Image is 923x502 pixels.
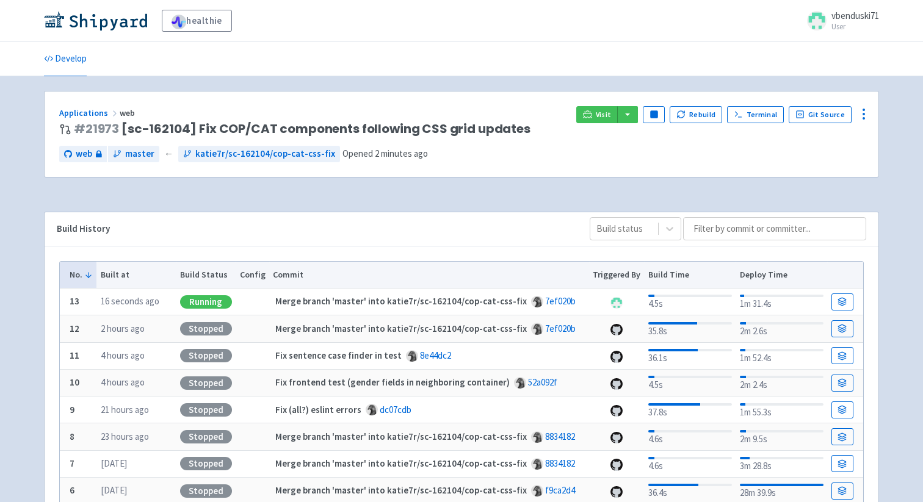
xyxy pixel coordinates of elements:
[70,323,79,334] b: 12
[375,148,428,159] time: 2 minutes ago
[180,295,232,309] div: Running
[740,373,823,392] div: 2m 2.4s
[180,430,232,443] div: Stopped
[380,404,411,415] a: dc07cdb
[101,457,127,469] time: [DATE]
[545,295,576,307] a: 7ef020b
[576,106,618,123] a: Visit
[831,428,853,445] a: Build Details
[180,349,232,362] div: Stopped
[101,484,127,496] time: [DATE]
[180,484,232,498] div: Stopped
[800,11,879,30] a: vbenduski71 User
[736,262,827,289] th: Deploy Time
[275,431,527,442] strong: Merge branch 'master' into katie7r/sc-162104/cop-cat-css-fix
[740,401,823,420] div: 1m 55.3s
[59,146,107,162] a: web
[101,404,149,415] time: 21 hours ago
[740,481,823,500] div: 28m 39.9s
[831,347,853,364] a: Build Details
[831,455,853,472] a: Build Details
[342,148,428,159] span: Opened
[180,457,232,470] div: Stopped
[740,454,823,473] div: 3m 28.8s
[596,110,612,120] span: Visit
[74,122,530,136] span: [sc-162104] Fix COP/CAT components following CSS grid updates
[176,262,236,289] th: Build Status
[70,295,79,307] b: 13
[648,401,732,420] div: 37.8s
[44,42,87,76] a: Develop
[648,428,732,446] div: 4.6s
[831,375,853,392] a: Build Details
[648,292,732,311] div: 4.5s
[644,262,736,289] th: Build Time
[545,323,576,334] a: 7ef020b
[648,373,732,392] div: 4.5s
[648,320,732,339] div: 35.8s
[180,403,232,417] div: Stopped
[683,217,866,240] input: Filter by commit or committer...
[275,376,510,388] strong: Fix frontend test (gender fields in neighboring container)
[831,10,879,21] span: vbenduski71
[831,320,853,337] a: Build Details
[275,484,527,496] strong: Merge branch 'master' into katie7r/sc-162104/cop-cat-css-fix
[269,262,589,289] th: Commit
[740,346,823,365] div: 1m 52.4s
[76,147,92,161] span: web
[236,262,269,289] th: Config
[180,322,232,335] div: Stopped
[101,323,145,334] time: 2 hours ago
[275,350,402,361] strong: Fix sentence case finder in test
[648,346,732,365] div: 36.1s
[74,120,119,137] a: #21973
[70,431,74,442] b: 8
[831,23,879,30] small: User
[275,323,527,334] strong: Merge branch 'master' into katie7r/sc-162104/cop-cat-css-fix
[70,404,74,415] b: 9
[180,376,232,390] div: Stopped
[648,481,732,500] div: 36.4s
[70,376,79,388] b: 10
[178,146,340,162] a: katie7r/sc-162104/cop-cat-css-fix
[101,376,145,388] time: 4 hours ago
[70,268,93,281] button: No.
[789,106,852,123] a: Git Source
[740,320,823,339] div: 2m 2.6s
[727,106,784,123] a: Terminal
[670,106,722,123] button: Rebuild
[528,376,557,388] a: 52a092f
[589,262,645,289] th: Triggered By
[545,431,575,442] a: 8834182
[164,147,173,161] span: ←
[643,106,665,123] button: Pause
[120,107,137,118] span: web
[648,454,732,473] div: 4.6s
[70,484,74,496] b: 6
[101,295,159,307] time: 16 seconds ago
[125,147,154,161] span: master
[108,146,159,162] a: master
[96,262,176,289] th: Built at
[831,293,853,310] a: Build Details
[195,147,335,161] span: katie7r/sc-162104/cop-cat-css-fix
[275,404,361,415] strong: Fix (all?) eslint errors
[545,457,575,469] a: 8834182
[57,222,570,236] div: Build History
[59,107,120,118] a: Applications
[44,11,147,30] img: Shipyard logo
[831,482,853,500] a: Build Details
[101,431,149,442] time: 23 hours ago
[545,484,575,496] a: f9ca2d4
[740,292,823,311] div: 1m 31.4s
[275,457,527,469] strong: Merge branch 'master' into katie7r/sc-162104/cop-cat-css-fix
[70,350,79,361] b: 11
[275,295,527,307] strong: Merge branch 'master' into katie7r/sc-162104/cop-cat-css-fix
[162,10,232,32] a: healthie
[420,350,451,361] a: 8e44dc2
[101,350,145,361] time: 4 hours ago
[831,401,853,418] a: Build Details
[740,428,823,446] div: 2m 9.5s
[70,457,74,469] b: 7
